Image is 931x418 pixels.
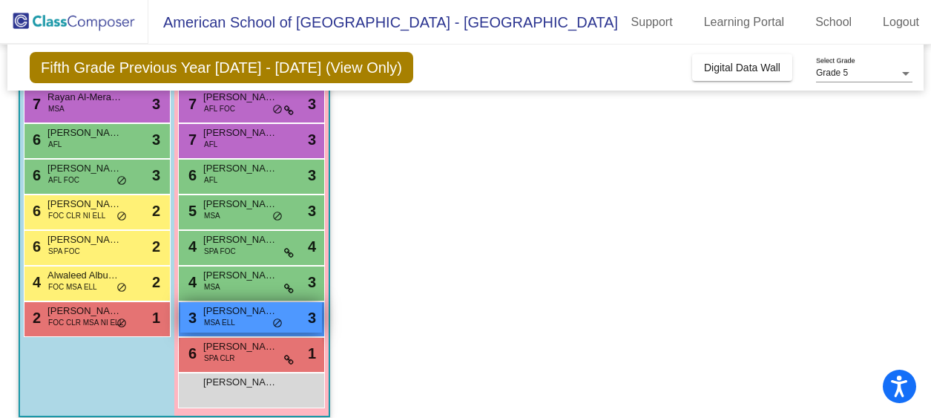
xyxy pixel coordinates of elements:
[203,304,277,319] span: [PERSON_NAME]
[204,210,220,221] span: MSA
[185,274,197,290] span: 4
[116,318,127,330] span: do_not_disturb_alt
[308,200,316,222] span: 3
[48,103,65,114] span: MSA
[152,271,160,293] span: 2
[185,345,197,362] span: 6
[204,246,236,257] span: SPA FOC
[48,174,79,186] span: AFL FOC
[29,238,41,255] span: 6
[152,200,160,222] span: 2
[203,197,277,212] span: [PERSON_NAME]
[308,271,316,293] span: 3
[185,310,197,326] span: 3
[29,96,41,112] span: 7
[185,238,197,255] span: 4
[308,235,316,258] span: 4
[48,246,80,257] span: SPA FOC
[871,10,931,34] a: Logout
[308,342,316,365] span: 1
[30,52,413,83] span: Fifth Grade Previous Year [DATE] - [DATE] (View Only)
[203,161,277,176] span: [PERSON_NAME]
[272,104,283,116] span: do_not_disturb_alt
[116,282,127,294] span: do_not_disturb_alt
[152,235,160,258] span: 2
[308,128,316,151] span: 3
[203,339,277,354] span: [PERSON_NAME]
[272,211,283,223] span: do_not_disturb_alt
[203,268,277,283] span: [PERSON_NAME]
[48,281,97,293] span: FOC MSA ELL
[29,167,41,183] span: 6
[619,10,685,34] a: Support
[116,175,127,187] span: do_not_disturb_alt
[148,10,618,34] span: American School of [GEOGRAPHIC_DATA] - [GEOGRAPHIC_DATA]
[272,318,283,330] span: do_not_disturb_alt
[203,232,277,247] span: [PERSON_NAME]
[48,210,105,221] span: FOC CLR NI ELL
[185,96,197,112] span: 7
[47,232,122,247] span: [PERSON_NAME]
[152,307,160,329] span: 1
[204,103,235,114] span: AFL FOC
[204,281,220,293] span: MSA
[47,161,122,176] span: [PERSON_NAME] [PERSON_NAME]
[204,139,217,150] span: AFL
[308,164,316,186] span: 3
[704,62,780,74] span: Digital Data Wall
[204,317,235,328] span: MSA ELL
[116,211,127,223] span: do_not_disturb_alt
[204,353,235,364] span: SPA CLR
[185,203,197,219] span: 5
[152,93,160,115] span: 3
[185,167,197,183] span: 6
[29,131,41,148] span: 6
[48,317,123,328] span: FOC CLR MSA NI ELL
[692,54,792,81] button: Digital Data Wall
[47,125,122,140] span: [PERSON_NAME]
[48,139,62,150] span: AFL
[29,203,41,219] span: 6
[47,90,122,105] span: Rayan Al-Meraikhi
[47,197,122,212] span: [PERSON_NAME]
[29,310,41,326] span: 2
[47,304,122,319] span: [PERSON_NAME]
[152,164,160,186] span: 3
[203,125,277,140] span: [PERSON_NAME]
[29,274,41,290] span: 4
[692,10,797,34] a: Learning Portal
[204,174,217,186] span: AFL
[308,307,316,329] span: 3
[47,268,122,283] span: Alwaleed Albuainain
[203,90,277,105] span: [PERSON_NAME]
[203,375,277,390] span: [PERSON_NAME]
[308,93,316,115] span: 3
[816,68,848,78] span: Grade 5
[152,128,160,151] span: 3
[185,131,197,148] span: 7
[803,10,863,34] a: School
